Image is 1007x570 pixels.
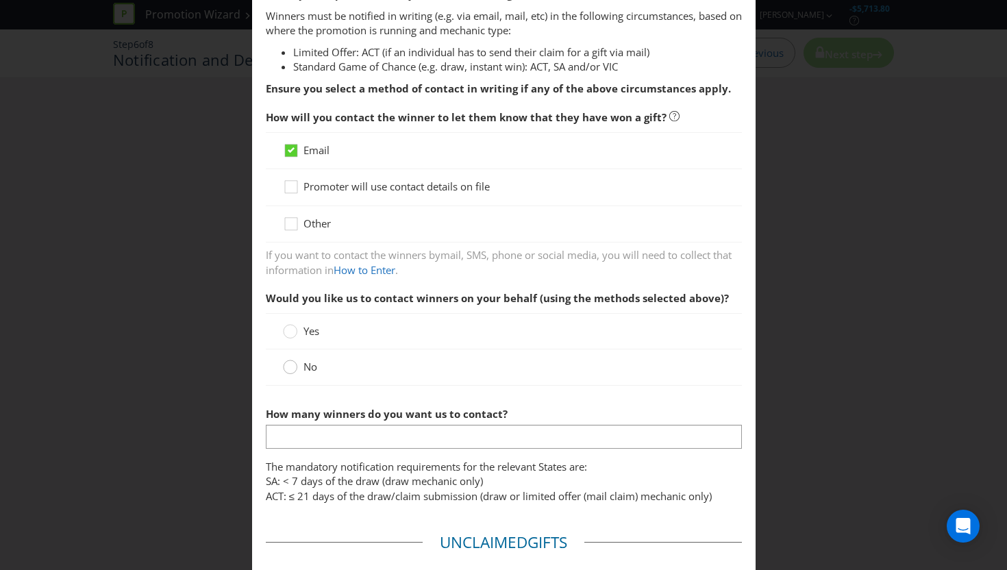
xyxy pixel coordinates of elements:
[266,248,440,262] span: If you want to contact the winners by
[293,60,742,74] li: Standard Game of Chance (e.g. draw, instant win): ACT, SA and/or VIC
[266,82,731,95] strong: Ensure you select a method of contact in writing if any of the above circumstances apply.
[303,360,317,373] span: No
[395,263,398,277] span: .
[266,460,587,473] span: The mandatory notification requirements for the relevant States are:
[440,532,527,553] span: Unclaimed
[293,45,742,60] li: Limited Offer: ACT (if an individual has to send their claim for a gift via mail)
[303,179,490,193] span: Promoter will use contact details on file
[334,263,395,277] a: How to Enter
[266,248,732,276] span: , you will need to collect that information in
[266,489,712,503] span: ACT: ≤ 21 days of the draw/claim submission (draw or limited offer (mail claim) mechanic only)
[303,143,330,157] span: Email
[947,510,980,543] div: Open Intercom Messenger
[527,532,559,553] span: Gift
[303,324,319,338] span: Yes
[266,474,483,488] span: SA: < 7 days of the draw (draw mechanic only)
[559,532,567,553] span: s
[266,291,729,305] span: Would you like us to contact winners on your behalf (using the methods selected above)?
[266,110,667,124] span: How will you contact the winner to let them know that they have won a gift?
[303,216,331,230] span: Other
[266,9,742,38] p: Winners must be notified in writing (e.g. via email, mail, etc) in the following circumstances, b...
[266,407,508,421] span: How many winners do you want us to contact?
[440,248,597,262] span: mail, SMS, phone or social media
